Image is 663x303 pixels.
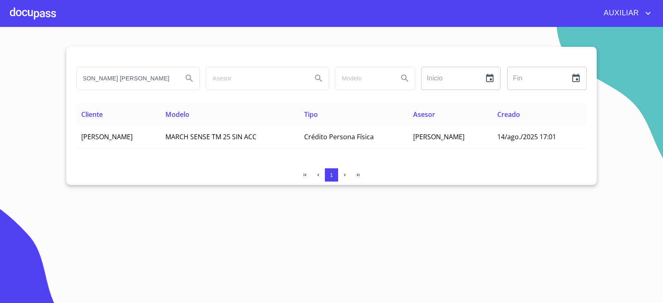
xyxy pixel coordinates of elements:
[304,110,318,119] span: Tipo
[598,7,653,20] button: account of current user
[179,68,199,88] button: Search
[335,67,392,90] input: search
[325,168,338,182] button: 1
[77,67,176,90] input: search
[497,132,556,141] span: 14/ago./2025 17:01
[395,68,415,88] button: Search
[165,110,189,119] span: Modelo
[206,67,305,90] input: search
[81,132,133,141] span: [PERSON_NAME]
[413,132,465,141] span: [PERSON_NAME]
[413,110,435,119] span: Asesor
[81,110,103,119] span: Cliente
[165,132,256,141] span: MARCH SENSE TM 25 SIN ACC
[598,7,643,20] span: AUXILIAR
[330,172,333,178] span: 1
[309,68,329,88] button: Search
[304,132,374,141] span: Crédito Persona Física
[497,110,520,119] span: Creado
